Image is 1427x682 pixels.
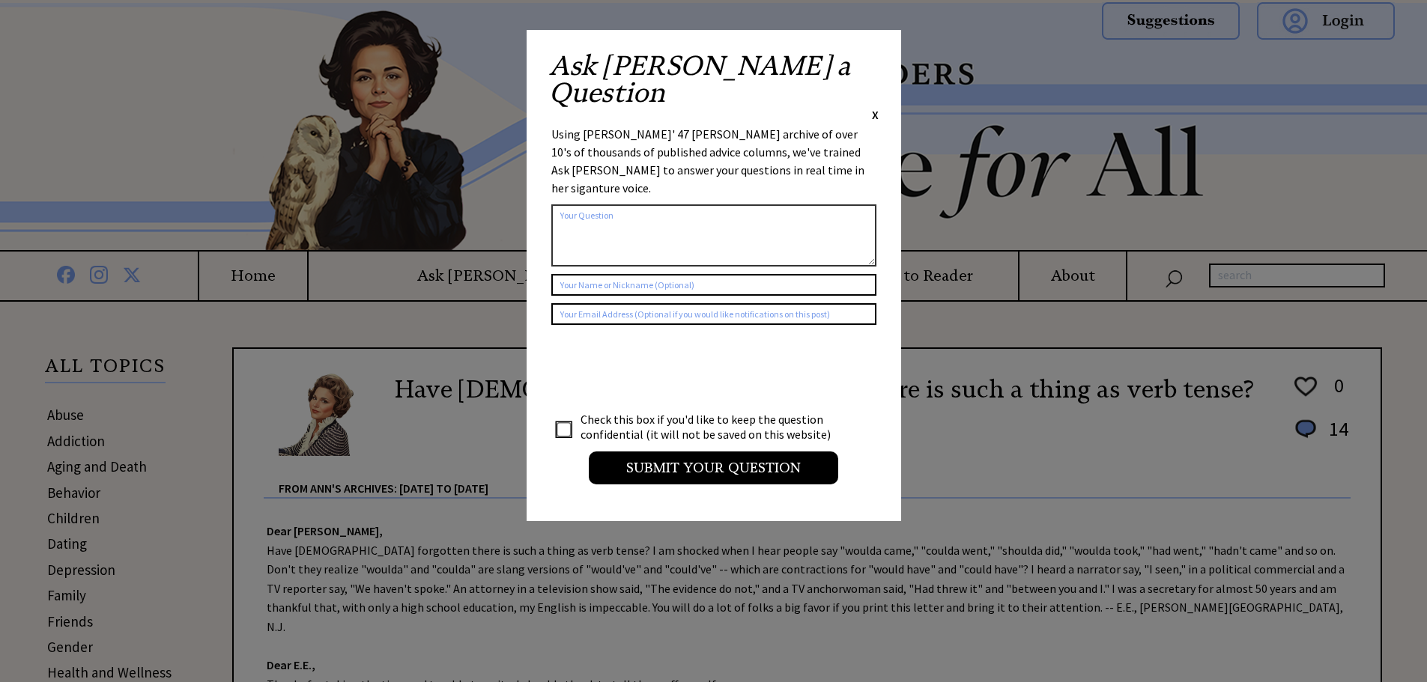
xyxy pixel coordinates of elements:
span: X [872,107,879,122]
input: Your Name or Nickname (Optional) [551,274,876,296]
input: Your Email Address (Optional if you would like notifications on this post) [551,303,876,325]
input: Submit your Question [589,451,838,484]
div: Using [PERSON_NAME]' 47 [PERSON_NAME] archive of over 10's of thousands of published advice colum... [551,125,876,197]
iframe: reCAPTCHA [551,340,779,398]
td: Check this box if you'd like to keep the question confidential (it will not be saved on this webs... [580,411,845,442]
h2: Ask [PERSON_NAME] a Question [549,52,879,106]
